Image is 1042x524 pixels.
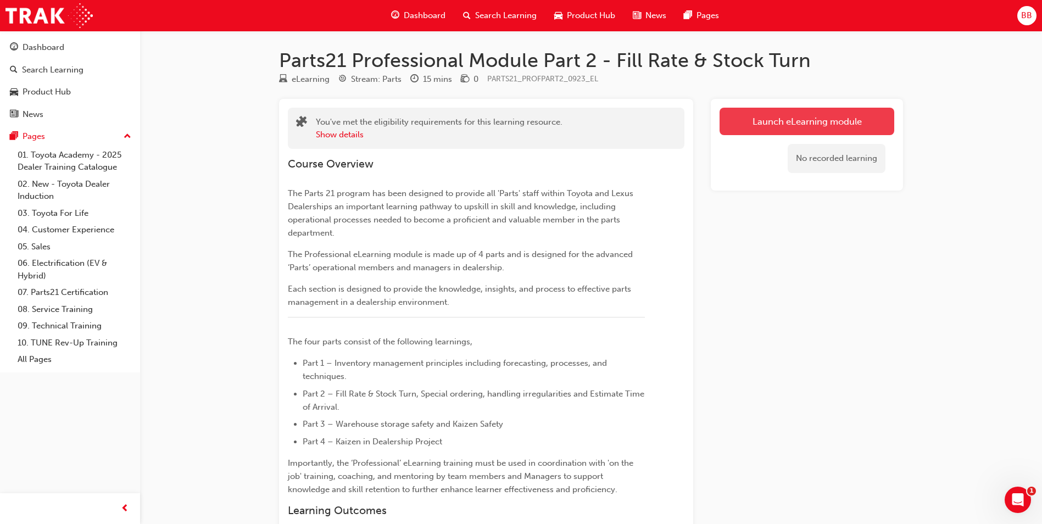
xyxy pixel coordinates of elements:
[13,317,136,335] a: 09. Technical Training
[338,73,402,86] div: Stream
[382,4,454,27] a: guage-iconDashboard
[13,176,136,205] a: 02. New - Toyota Dealer Induction
[1027,487,1036,495] span: 1
[4,35,136,126] button: DashboardSearch LearningProduct HubNews
[288,504,387,517] span: Learning Outcomes
[4,37,136,58] a: Dashboard
[788,144,885,173] div: No recorded learning
[720,108,894,135] a: Launch eLearning module
[545,4,624,27] a: car-iconProduct Hub
[1005,487,1031,513] iframe: Intercom live chat
[288,249,635,272] span: The Professional eLearning module is made up of 4 parts and is designed for the advanced ‘Parts’ ...
[23,86,71,98] div: Product Hub
[454,4,545,27] a: search-iconSearch Learning
[5,3,93,28] img: Trak
[316,116,562,141] div: You've met the eligibility requirements for this learning resource.
[13,205,136,222] a: 03. Toyota For Life
[475,9,537,22] span: Search Learning
[279,75,287,85] span: learningResourceType_ELEARNING-icon
[13,255,136,284] a: 06. Electrification (EV & Hybrid)
[624,4,675,27] a: news-iconNews
[10,43,18,53] span: guage-icon
[121,502,129,516] span: prev-icon
[303,389,647,412] span: Part 2 – Fill Rate & Stock Turn, Special ordering, handling irregularities and Estimate Time of A...
[1021,9,1032,22] span: BB
[1017,6,1037,25] button: BB
[279,48,903,73] h1: Parts21 Professional Module Part 2 - Fill Rate & Stock Turn
[473,73,478,86] div: 0
[645,9,666,22] span: News
[13,301,136,318] a: 08. Service Training
[13,221,136,238] a: 04. Customer Experience
[292,73,330,86] div: eLearning
[461,73,478,86] div: Price
[10,87,18,97] span: car-icon
[675,4,728,27] a: pages-iconPages
[23,41,64,54] div: Dashboard
[124,130,131,144] span: up-icon
[4,126,136,147] button: Pages
[13,351,136,368] a: All Pages
[567,9,615,22] span: Product Hub
[303,419,503,429] span: Part 3 – Warehouse storage safety and Kaizen Safety
[13,147,136,176] a: 01. Toyota Academy - 2025 Dealer Training Catalogue
[288,458,636,494] span: Importantly, the ‘Professional’ eLearning training must be used in coordination with 'on the job'...
[554,9,562,23] span: car-icon
[288,337,472,347] span: The four parts consist of the following learnings,
[461,75,469,85] span: money-icon
[4,104,136,125] a: News
[696,9,719,22] span: Pages
[404,9,445,22] span: Dashboard
[684,9,692,23] span: pages-icon
[4,60,136,80] a: Search Learning
[296,117,307,130] span: puzzle-icon
[633,9,641,23] span: news-icon
[23,130,45,143] div: Pages
[410,73,452,86] div: Duration
[13,284,136,301] a: 07. Parts21 Certification
[463,9,471,23] span: search-icon
[410,75,419,85] span: clock-icon
[391,9,399,23] span: guage-icon
[351,73,402,86] div: Stream: Parts
[288,158,374,170] span: Course Overview
[423,73,452,86] div: 15 mins
[288,284,633,307] span: Each section is designed to provide the knowledge, insights, and process to effective parts manag...
[23,108,43,121] div: News
[279,73,330,86] div: Type
[22,64,83,76] div: Search Learning
[303,358,609,381] span: Part 1 – Inventory management principles including forecasting, processes, and techniques.
[316,129,364,141] button: Show details
[303,437,442,447] span: Part 4 – Kaizen in Dealership Project
[10,132,18,142] span: pages-icon
[10,65,18,75] span: search-icon
[13,335,136,352] a: 10. TUNE Rev-Up Training
[4,82,136,102] a: Product Hub
[487,74,598,83] span: Learning resource code
[13,238,136,255] a: 05. Sales
[10,110,18,120] span: news-icon
[288,188,636,238] span: The Parts 21 program has been designed to provide all 'Parts' staff within Toyota and Lexus Deale...
[338,75,347,85] span: target-icon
